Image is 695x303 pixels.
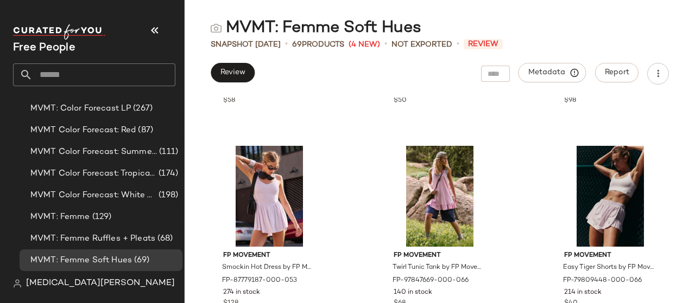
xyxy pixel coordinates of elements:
[220,68,245,77] span: Review
[211,39,281,50] span: Snapshot [DATE]
[131,102,153,115] span: (267)
[564,251,656,261] span: FP Movement
[393,276,469,286] span: FP-97847669-000-066
[394,96,407,106] span: $50
[464,39,503,49] span: Review
[393,263,485,273] span: Twirl Tunic Tank by FP Movement at Free People in Pink, Size: M
[136,124,153,137] span: (87)
[211,23,222,34] img: svg%3e
[30,189,156,202] span: MVMT Color Forecast: White Edit
[528,68,577,78] span: Metadata
[604,68,629,77] span: Report
[13,42,75,54] span: Current Company Name
[30,254,132,267] span: MVMT: Femme Soft Hues
[30,102,131,115] span: MVMT: Color Forecast LP
[564,288,602,298] span: 214 in stock
[349,39,380,50] span: (4 New)
[292,39,344,50] div: Products
[211,63,255,82] button: Review
[30,167,156,180] span: MVMT Color Forecast: Tropical Brights
[285,38,288,51] span: •
[26,277,175,290] span: [MEDICAL_DATA][PERSON_NAME]
[223,251,315,261] span: FP Movement
[457,38,459,51] span: •
[90,211,112,223] span: (129)
[156,189,178,202] span: (198)
[223,96,235,106] span: $58
[13,279,22,288] img: svg%3e
[394,288,432,298] span: 140 in stock
[563,263,655,273] span: Easy Tiger Shorts by FP Movement at Free People in Pink, Size: S
[391,39,452,50] span: Not Exported
[555,146,665,247] img: 79809448_066_a
[222,263,314,273] span: Smockin Hot Dress by FP Movement at Free People in Purple, Size: L
[223,288,260,298] span: 274 in stock
[30,211,90,223] span: MVMT: Femme
[132,254,150,267] span: (69)
[156,167,178,180] span: (174)
[384,38,387,51] span: •
[564,96,576,106] span: $98
[30,146,157,158] span: MVMT Color Forecast: Summer Bright Green
[30,124,136,137] span: MVMT Color Forecast: Red
[595,63,639,82] button: Report
[519,63,586,82] button: Metadata
[214,146,324,247] img: 87779187_053_a
[385,146,495,247] img: 97847669_066_a
[211,17,421,39] div: MVMT: Femme Soft Hues
[292,41,302,49] span: 69
[394,251,486,261] span: FP Movement
[13,24,105,40] img: cfy_white_logo.C9jOOHJF.svg
[563,276,642,286] span: FP-79809448-000-066
[222,276,297,286] span: FP-87779187-000-053
[155,233,173,245] span: (68)
[30,233,155,245] span: MVMT: Femme Ruffles + Pleats
[157,146,178,158] span: (111)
